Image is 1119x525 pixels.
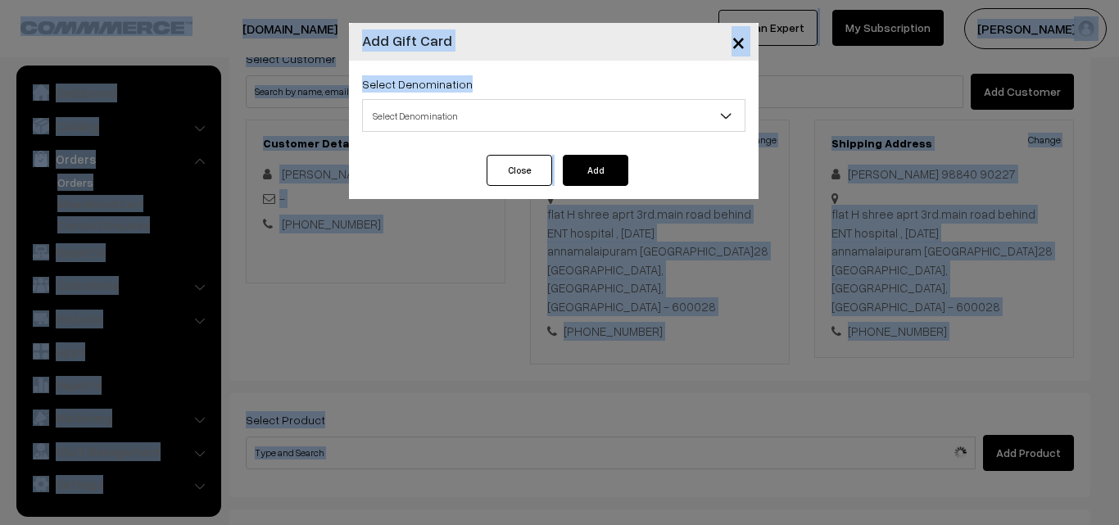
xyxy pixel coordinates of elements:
[487,155,552,186] button: Close
[732,26,745,57] span: ×
[563,155,628,186] button: Add
[362,29,452,52] h4: Add Gift Card
[363,102,745,130] span: Select Denomination
[718,16,759,67] button: Close
[362,99,745,132] span: Select Denomination
[362,75,473,93] label: Select Denomination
